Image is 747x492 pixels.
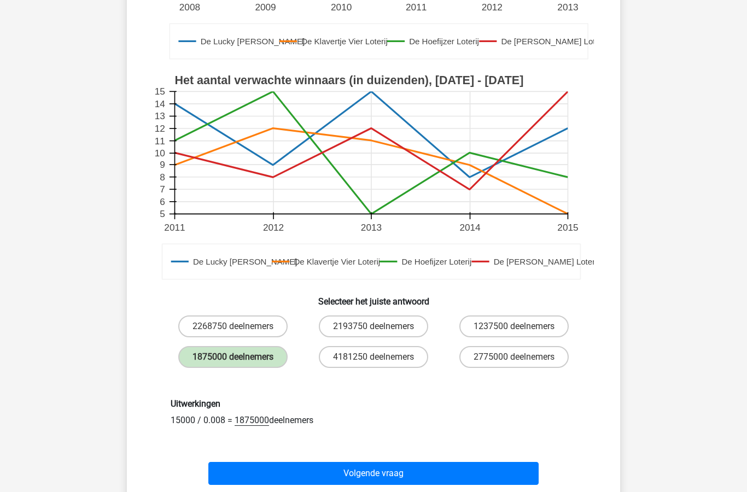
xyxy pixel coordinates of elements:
[319,346,428,368] label: 4181250 deelnemers
[160,184,165,195] text: 7
[201,37,305,46] text: De Lucky [PERSON_NAME]
[494,257,599,266] text: De [PERSON_NAME] Loterij
[301,37,388,46] text: De Klavertje Vier Loterij
[155,86,165,97] text: 15
[263,222,284,233] text: 2012
[482,2,503,13] text: 2012
[171,399,576,409] h6: Uitwerkingen
[155,98,166,109] text: 14
[459,222,481,233] text: 2014
[160,209,165,220] text: 5
[162,399,585,426] div: 15000 / 0.008 = deelnemers
[319,315,428,337] label: 2193750 deelnemers
[501,37,606,46] text: De [PERSON_NAME] Loterij
[155,111,165,122] text: 13
[401,257,471,266] text: De Hoefijzer Loterij
[160,159,165,170] text: 9
[459,315,569,337] label: 1237500 deelnemers
[178,346,288,368] label: 1875000 deelnemers
[557,2,578,13] text: 2013
[160,172,165,183] text: 8
[361,222,382,233] text: 2013
[208,462,539,485] button: Volgende vraag
[294,257,380,266] text: De Klavertje Vier Loterij
[164,222,185,233] text: 2011
[155,136,165,147] text: 11
[409,37,479,46] text: De Hoefijzer Loterij
[144,288,603,307] h6: Selecteer het juiste antwoord
[160,196,165,207] text: 6
[155,123,165,134] text: 12
[178,315,288,337] label: 2268750 deelnemers
[557,222,578,233] text: 2015
[459,346,569,368] label: 2775000 deelnemers
[155,148,165,159] text: 10
[331,2,352,13] text: 2010
[174,74,523,87] text: Het aantal verwachte winnaars (in duizenden), [DATE] - [DATE]
[255,2,276,13] text: 2009
[179,2,200,13] text: 2008
[406,2,427,13] text: 2011
[193,257,297,266] text: De Lucky [PERSON_NAME]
